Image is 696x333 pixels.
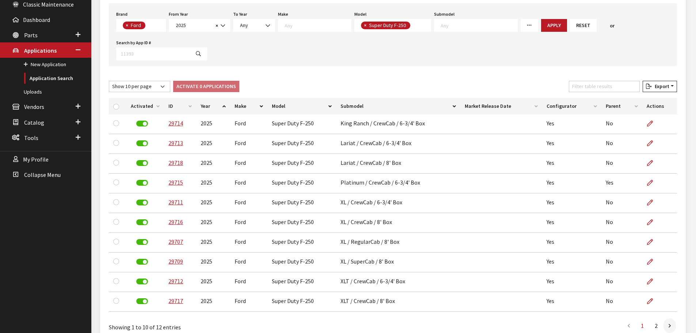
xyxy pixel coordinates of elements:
a: Edit Application [647,233,659,251]
th: Configurator: activate to sort column ascending [542,98,601,114]
span: 2025 [174,22,213,29]
a: Edit Application [647,272,659,291]
a: 29717 [168,297,183,304]
a: 29712 [168,277,183,285]
td: No [601,213,642,233]
td: 2025 [196,292,231,312]
span: Applications [24,47,57,54]
td: Super Duty F-250 [267,154,336,174]
label: Deactivate Application [136,219,148,225]
a: 1 [636,318,649,333]
td: 2025 [196,154,231,174]
span: Tools [24,134,38,141]
label: Deactivate Application [136,279,148,284]
a: 29707 [168,238,183,245]
td: Ford [230,213,267,233]
td: Super Duty F-250 [267,213,336,233]
button: Export [643,81,677,92]
label: Deactivate Application [136,259,148,265]
textarea: Search [412,23,416,29]
a: Edit Application [647,154,659,172]
a: Edit Application [647,253,659,271]
td: No [601,233,642,253]
span: Catalog [24,119,44,126]
td: Yes [542,154,601,174]
div: Showing 1 to 10 of 12 entries [109,318,341,332]
span: Classic Maintenance [23,1,74,8]
td: No [601,292,642,312]
td: Yes [542,292,601,312]
span: × [126,22,128,29]
td: Super Duty F-250 [267,292,336,312]
input: 11393 [116,48,190,60]
label: Brand [116,11,128,18]
td: Ford [230,193,267,213]
th: Activated: activate to sort column ascending [126,98,164,114]
td: Super Duty F-250 [267,233,336,253]
label: Model [354,11,366,18]
td: Yes [542,174,601,193]
li: Super Duty F-250 [361,22,410,29]
textarea: Search [285,22,351,29]
button: Apply [541,19,567,32]
th: Submodel: activate to sort column ascending [336,98,460,114]
label: Search by App ID # [116,39,151,46]
td: Yes [601,174,642,193]
label: From Year [169,11,188,18]
label: Deactivate Application [136,140,148,146]
td: 2025 [196,253,231,272]
td: Lariat / CrewCab / 6-3/4' Box [336,134,460,154]
span: × [364,22,366,29]
a: Edit Application [647,174,659,192]
td: 2025 [196,193,231,213]
a: 29714 [168,120,183,127]
th: Actions [642,98,677,114]
label: Make [278,11,288,18]
td: Super Duty F-250 [267,174,336,193]
td: Super Duty F-250 [267,272,336,292]
span: × [216,22,218,29]
td: Yes [542,272,601,292]
td: Ford [230,114,267,134]
td: Yes [542,213,601,233]
span: Collapse Menu [24,171,61,178]
td: No [601,272,642,292]
td: King Ranch / CrewCab / 6-3/4' Box [336,114,460,134]
td: Ford [230,134,267,154]
td: Yes [542,193,601,213]
textarea: Search [441,22,517,29]
td: Yes [542,233,601,253]
td: No [601,114,642,134]
span: or [610,22,615,30]
span: Parts [24,31,38,39]
th: Year: activate to sort column ascending [196,98,231,114]
th: Parent: activate to sort column ascending [601,98,642,114]
a: 29713 [168,139,183,147]
span: Any [233,19,275,32]
td: 2025 [196,114,231,134]
a: 2 [650,318,663,333]
td: 2025 [196,134,231,154]
label: Deactivate Application [136,200,148,205]
td: 2025 [196,174,231,193]
th: Model: activate to sort column ascending [267,98,336,114]
span: Dashboard [23,16,50,23]
th: ID: activate to sort column ascending [164,98,196,114]
span: Any [240,22,248,29]
a: 29711 [168,198,183,206]
span: Export [652,83,669,90]
span: Super Duty F-250 [368,22,408,29]
td: Super Duty F-250 [267,114,336,134]
label: To Year [233,11,247,18]
td: Ford [230,272,267,292]
td: XL / CrewCab / 6-3/4' Box [336,193,460,213]
input: Filter table results [569,81,640,92]
label: Deactivate Application [136,160,148,166]
a: Edit Application [647,213,659,231]
a: Edit Application [647,114,659,133]
textarea: Search [147,23,151,29]
td: No [601,134,642,154]
td: Ford [230,154,267,174]
a: Edit Application [647,292,659,310]
button: Reset [570,19,597,32]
